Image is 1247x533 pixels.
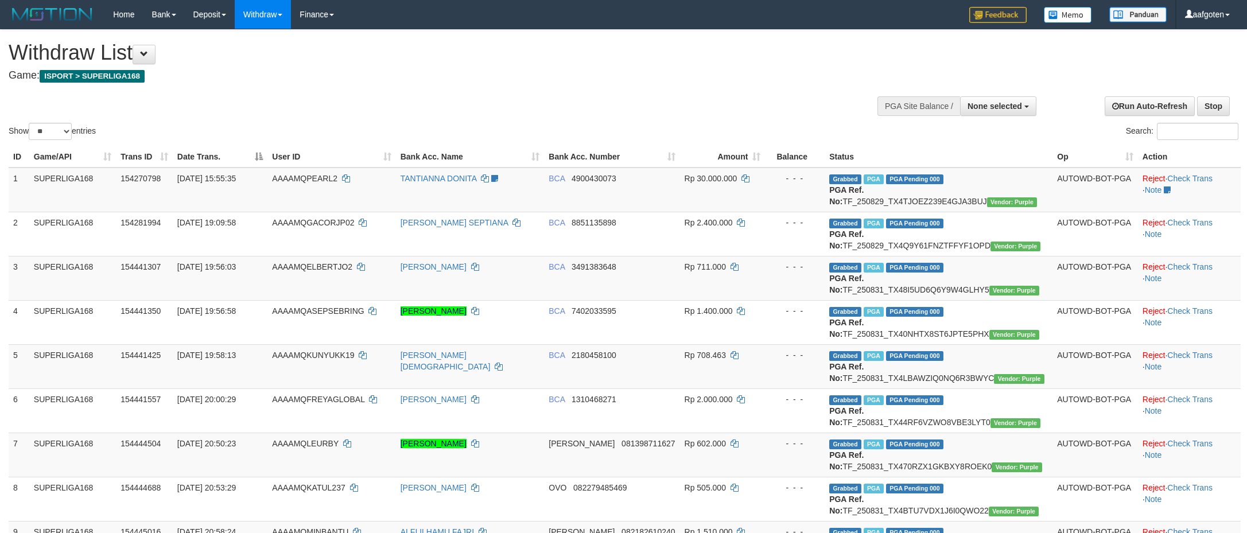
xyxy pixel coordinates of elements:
span: Grabbed [829,219,861,228]
a: Check Trans [1167,174,1213,183]
img: MOTION_logo.png [9,6,96,23]
span: Marked by aafsoycanthlai [864,484,884,493]
td: AUTOWD-BOT-PGA [1052,168,1138,212]
b: PGA Ref. No: [829,406,864,427]
a: Check Trans [1167,262,1213,271]
span: OVO [549,483,566,492]
td: TF_250831_TX44RF6VZWO8VBE3LYT0 [825,388,1052,433]
select: Showentries [29,123,72,140]
span: [DATE] 19:09:58 [177,218,236,227]
td: SUPERLIGA168 [29,344,116,388]
a: Check Trans [1167,439,1213,448]
span: Rp 2.400.000 [685,218,733,227]
span: 154270798 [121,174,161,183]
h4: Game: [9,70,820,81]
b: PGA Ref. No: [829,318,864,339]
span: Copy 082279485469 to clipboard [573,483,627,492]
span: Grabbed [829,439,861,449]
span: AAAAMQKUNYUKK19 [272,351,354,360]
a: Reject [1143,174,1166,183]
a: [PERSON_NAME] [401,306,467,316]
span: Copy 1310468271 to clipboard [572,395,616,404]
th: Bank Acc. Number: activate to sort column ascending [544,146,679,168]
a: Reject [1143,262,1166,271]
span: 154441350 [121,306,161,316]
span: Copy 4900430073 to clipboard [572,174,616,183]
span: BCA [549,351,565,360]
span: Marked by aafsoycanthlai [864,263,884,273]
img: panduan.png [1109,7,1167,22]
b: PGA Ref. No: [829,229,864,250]
td: SUPERLIGA168 [29,300,116,344]
th: ID [9,146,29,168]
span: Vendor URL: https://trx4.1velocity.biz [990,242,1040,251]
a: Reject [1143,395,1166,404]
span: Rp 602.000 [685,439,726,448]
td: SUPERLIGA168 [29,256,116,300]
a: Note [1145,229,1162,239]
span: PGA Pending [886,219,943,228]
th: Status [825,146,1052,168]
td: 6 [9,388,29,433]
td: TF_250831_TX48I5UD6Q6Y9W4GLHY5 [825,256,1052,300]
a: Note [1145,362,1162,371]
span: [DATE] 19:56:03 [177,262,236,271]
td: TF_250831_TX40NHTX8ST6JPTE5PHX [825,300,1052,344]
span: PGA Pending [886,263,943,273]
th: Amount: activate to sort column ascending [680,146,766,168]
td: TF_250829_TX4Q9Y61FNZTFFYF1OPD [825,212,1052,256]
span: [DATE] 15:55:35 [177,174,236,183]
a: Note [1145,185,1162,194]
span: AAAAMQFREYAGLOBAL [272,395,364,404]
span: AAAAMQPEARL2 [272,174,337,183]
span: Grabbed [829,174,861,184]
a: Reject [1143,439,1166,448]
th: Balance [765,146,825,168]
span: PGA Pending [886,395,943,405]
span: [DATE] 20:53:29 [177,483,236,492]
span: 154441307 [121,262,161,271]
a: [PERSON_NAME] [401,262,467,271]
td: 5 [9,344,29,388]
td: SUPERLIGA168 [29,388,116,433]
th: Action [1138,146,1241,168]
span: PGA Pending [886,307,943,317]
span: PGA Pending [886,174,943,184]
a: Check Trans [1167,483,1213,492]
span: Copy 2180458100 to clipboard [572,351,616,360]
a: Reject [1143,218,1166,227]
span: 154441557 [121,395,161,404]
a: Note [1145,406,1162,415]
div: - - - [770,394,820,405]
td: AUTOWD-BOT-PGA [1052,388,1138,433]
th: Op: activate to sort column ascending [1052,146,1138,168]
a: TANTIANNA DONITA [401,174,477,183]
td: SUPERLIGA168 [29,433,116,477]
td: · · [1138,344,1241,388]
span: Marked by aafsoycanthlai [864,351,884,361]
td: · · [1138,168,1241,212]
a: Reject [1143,351,1166,360]
span: Marked by aafnonsreyleab [864,219,884,228]
span: AAAAMQLEURBY [272,439,339,448]
a: [PERSON_NAME][DEMOGRAPHIC_DATA] [401,351,491,371]
span: Copy 3491383648 to clipboard [572,262,616,271]
b: PGA Ref. No: [829,450,864,471]
th: User ID: activate to sort column ascending [267,146,395,168]
td: TF_250829_TX4TJOEZ239E4GJA3BUJ [825,168,1052,212]
span: Grabbed [829,484,861,493]
td: 4 [9,300,29,344]
div: - - - [770,217,820,228]
div: PGA Site Balance / [877,96,960,116]
a: [PERSON_NAME] [401,439,467,448]
a: Note [1145,495,1162,504]
span: Rp 711.000 [685,262,726,271]
a: Check Trans [1167,351,1213,360]
td: AUTOWD-BOT-PGA [1052,433,1138,477]
a: [PERSON_NAME] [401,483,467,492]
a: Reject [1143,306,1166,316]
span: Grabbed [829,263,861,273]
span: [DATE] 19:58:13 [177,351,236,360]
img: Button%20Memo.svg [1044,7,1092,23]
span: Copy 081398711627 to clipboard [621,439,675,448]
